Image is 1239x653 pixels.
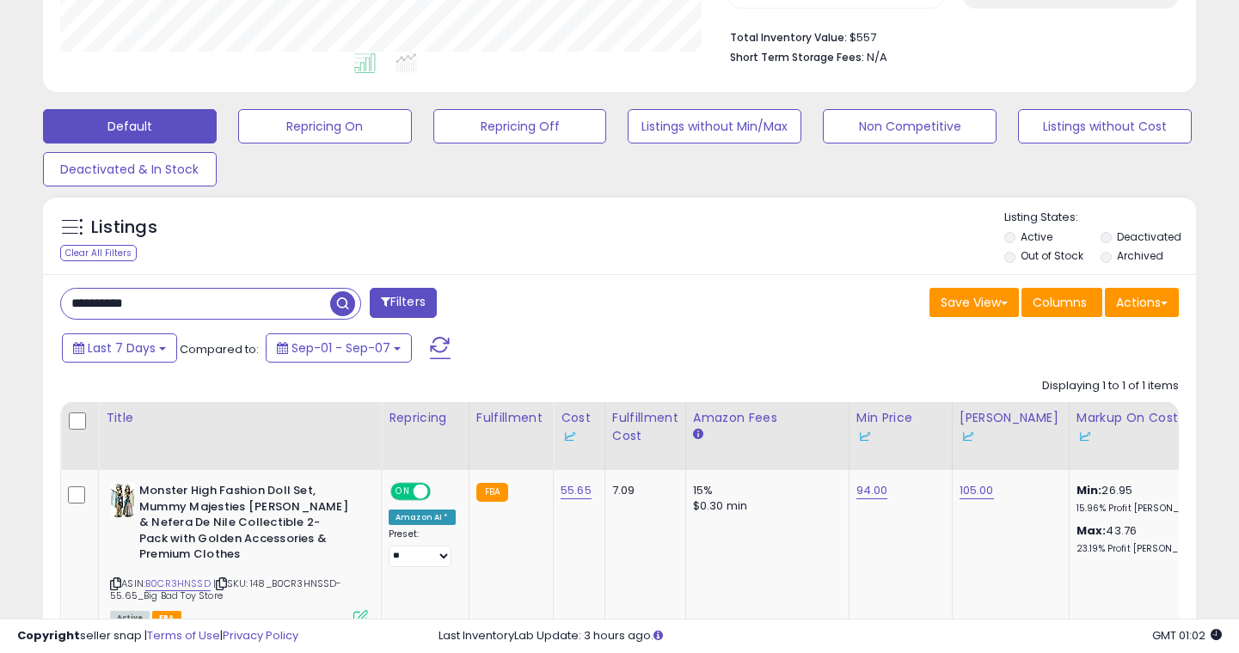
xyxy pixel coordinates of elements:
[389,409,462,427] div: Repricing
[693,498,836,514] div: $0.30 min
[730,26,1166,46] li: $557
[1105,288,1179,317] button: Actions
[266,333,412,363] button: Sep-01 - Sep-07
[561,482,592,499] a: 55.65
[856,482,888,499] a: 94.00
[62,333,177,363] button: Last 7 Days
[17,628,298,644] div: seller snap | |
[106,409,374,427] div: Title
[561,409,598,445] div: Cost
[960,482,994,499] a: 105.00
[428,485,456,499] span: OFF
[439,628,1222,644] div: Last InventoryLab Update: 3 hours ago.
[60,245,137,261] div: Clear All Filters
[730,50,864,64] b: Short Term Storage Fees:
[43,152,217,186] button: Deactivated & In Stock
[1076,522,1107,539] b: Max:
[823,109,997,143] button: Non Competitive
[628,109,801,143] button: Listings without Min/Max
[110,483,135,517] img: 51O-yXTUEPL._SL40_.jpg
[1018,109,1192,143] button: Listings without Cost
[476,483,508,502] small: FBA
[1076,428,1094,445] img: InventoryLab Logo
[433,109,607,143] button: Repricing Off
[145,577,211,591] a: B0CR3HNSSD
[960,427,1062,445] div: Some or all of the values in this column are provided from Inventory Lab.
[147,627,220,644] a: Terms of Use
[1117,229,1181,244] label: Deactivated
[960,428,977,445] img: InventoryLab Logo
[1042,378,1179,394] div: Displaying 1 to 1 of 1 items
[1117,248,1163,263] label: Archived
[561,427,598,445] div: Some or all of the values in this column are provided from Inventory Lab.
[1076,427,1225,445] div: Some or all of the values in this column are provided from Inventory Lab.
[389,510,456,525] div: Amazon AI *
[110,577,342,602] span: | SKU: 148_B0CR3HNSSD-55.65_Big Bad Toy Store
[612,409,678,445] div: Fulfillment Cost
[1076,503,1219,515] p: 15.96% Profit [PERSON_NAME]
[1076,483,1219,515] div: 26.95
[1021,229,1052,244] label: Active
[17,627,80,644] strong: Copyright
[693,427,703,442] small: Amazon Fees.
[88,339,156,357] span: Last 7 Days
[370,288,437,318] button: Filters
[693,483,836,498] div: 15%
[1076,482,1102,498] b: Min:
[291,339,390,357] span: Sep-01 - Sep-07
[389,528,456,567] div: Preset:
[476,409,546,427] div: Fulfillment
[867,49,887,65] span: N/A
[856,409,945,445] div: Min Price
[1069,402,1232,470] th: The percentage added to the cost of goods (COGS) that forms the calculator for Min & Max prices.
[1076,543,1219,555] p: 23.19% Profit [PERSON_NAME]
[929,288,1019,317] button: Save View
[1152,627,1222,644] span: 2025-09-16 01:02 GMT
[960,409,1062,445] div: [PERSON_NAME]
[43,109,217,143] button: Default
[1076,523,1219,555] div: 43.76
[223,627,298,644] a: Privacy Policy
[91,216,157,240] h5: Listings
[730,30,847,45] b: Total Inventory Value:
[856,428,874,445] img: InventoryLab Logo
[1076,409,1225,445] div: Markup on Cost
[1021,288,1102,317] button: Columns
[1021,248,1083,263] label: Out of Stock
[180,341,259,357] span: Compared to:
[561,428,578,445] img: InventoryLab Logo
[1033,294,1087,311] span: Columns
[1004,210,1196,226] p: Listing States:
[693,409,842,427] div: Amazon Fees
[139,483,348,567] b: Monster High Fashion Doll Set, Mummy Majesties [PERSON_NAME] & Nefera De Nile Collectible 2-Pack ...
[612,483,672,498] div: 7.09
[238,109,412,143] button: Repricing On
[856,427,945,445] div: Some or all of the values in this column are provided from Inventory Lab.
[392,485,414,499] span: ON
